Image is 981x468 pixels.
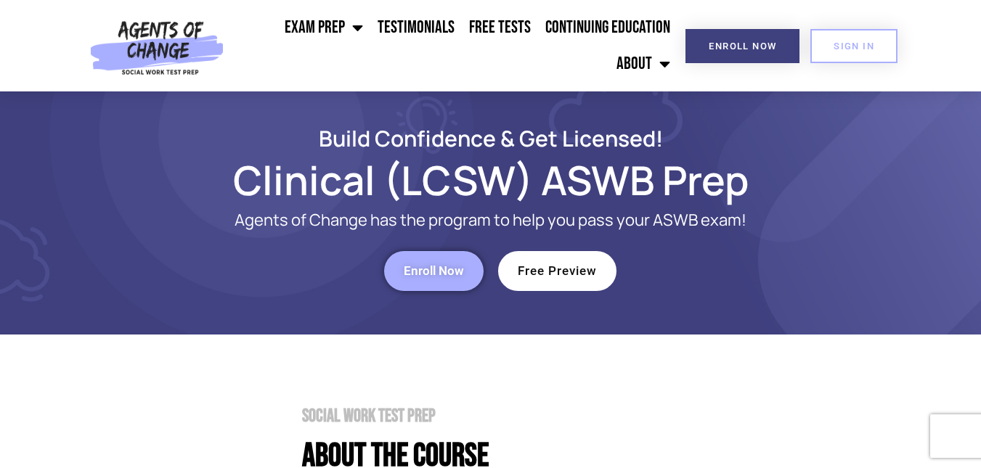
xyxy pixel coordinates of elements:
[834,41,874,51] span: SIGN IN
[302,407,905,425] h2: Social Work Test Prep
[609,46,677,82] a: About
[685,29,799,63] a: Enroll Now
[277,9,370,46] a: Exam Prep
[135,211,847,229] p: Agents of Change has the program to help you pass your ASWB exam!
[810,29,897,63] a: SIGN IN
[77,163,905,197] h1: Clinical (LCSW) ASWB Prep
[404,265,464,277] span: Enroll Now
[370,9,462,46] a: Testimonials
[518,265,597,277] span: Free Preview
[538,9,677,46] a: Continuing Education
[462,9,538,46] a: Free Tests
[77,128,905,149] h2: Build Confidence & Get Licensed!
[709,41,776,51] span: Enroll Now
[230,9,678,82] nav: Menu
[384,251,484,291] a: Enroll Now
[498,251,616,291] a: Free Preview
